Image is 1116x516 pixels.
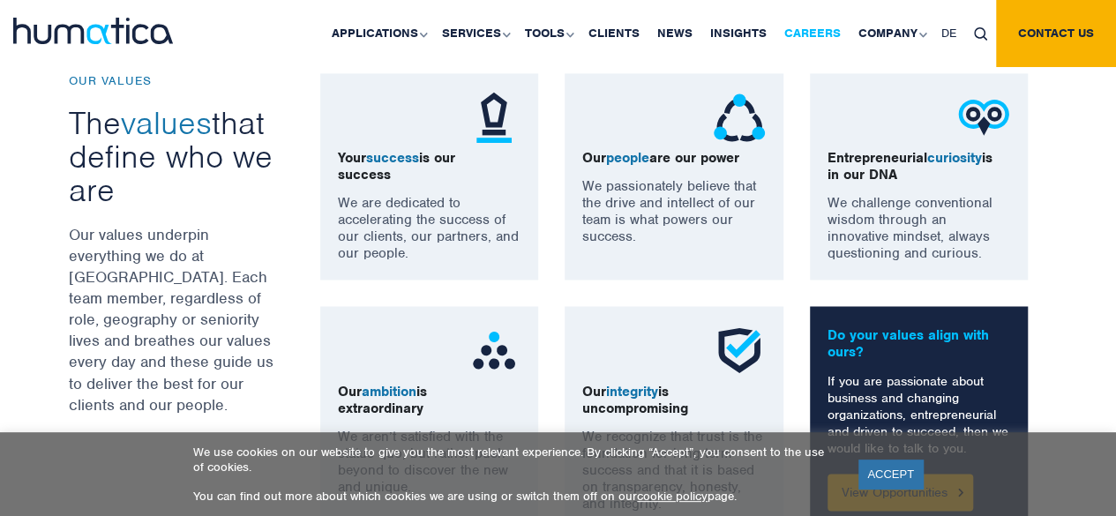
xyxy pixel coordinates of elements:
p: We use cookies on our website to give you the most relevant experience. By clicking “Accept”, you... [193,445,836,475]
span: curiosity [927,149,982,167]
p: Your is our success [338,150,521,183]
img: ico [713,324,766,377]
p: Do your values align with ours? [828,327,1011,361]
span: integrity [606,382,658,400]
span: ambition [362,382,416,400]
span: values [121,102,212,143]
p: You can find out more about which cookies we are using or switch them off on our page. [193,489,836,504]
a: ACCEPT [858,460,923,489]
img: ico [957,91,1010,144]
p: Our are our power [582,150,766,167]
p: If you are passionate about business and changing organizations, entrepreneurial and driven to su... [828,372,1011,456]
h3: The that define who we are [69,106,276,206]
span: DE [941,26,956,41]
p: Our is extraordinary [338,383,521,416]
p: OUR VALUES [69,73,276,88]
img: ico [468,91,521,144]
p: We are dedicated to accelerating the success of our clients, our partners, and our people. [338,195,521,262]
p: We challenge conventional wisdom through an innovative mindset, always questioning and curious. [828,195,1011,262]
p: Our is uncompromising [582,383,766,416]
span: people [606,149,649,167]
img: logo [13,18,173,44]
img: search_icon [974,27,987,41]
p: Entrepreneurial is in our DNA [828,150,1011,183]
p: We passionately believe that the drive and intellect of our team is what powers our success. [582,178,766,245]
p: Our values underpin everything we do at [GEOGRAPHIC_DATA]. Each team member, regardless of role, ... [69,224,276,415]
p: We aren’t satisfied with the status quo, but rather push beyond to discover the new and unique. [338,428,521,495]
span: success [366,149,419,167]
img: ico [468,324,521,377]
p: We recognize that trust is the foundation for long-term success and that it is based on transpare... [582,428,766,512]
a: cookie policy [637,489,708,504]
img: ico [713,91,766,144]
